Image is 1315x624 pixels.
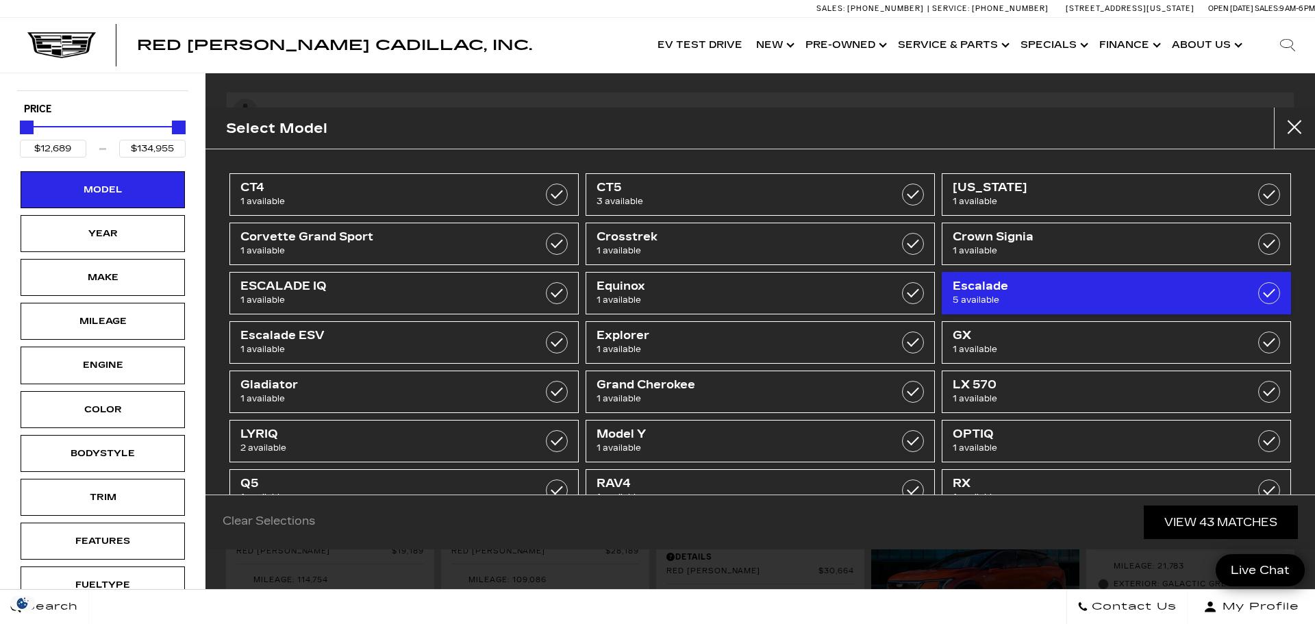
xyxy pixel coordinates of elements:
span: 1 available [597,441,875,455]
input: Minimum [20,140,86,158]
a: View 43 Matches [1144,506,1298,539]
span: OPTIQ [953,427,1231,441]
span: Q5 [240,477,518,490]
div: Model [68,182,137,197]
span: 1 available [953,342,1231,356]
div: Bodystyle [68,446,137,461]
div: Features [68,534,137,549]
a: Explorer1 available [586,321,935,364]
span: 1 available [953,392,1231,405]
span: 3 available [597,195,875,208]
span: Explorer [597,329,875,342]
a: New [749,18,799,73]
div: Minimum Price [20,121,34,134]
div: MileageMileage [21,303,185,340]
span: [US_STATE] [953,181,1231,195]
div: Trim [68,490,137,505]
div: FeaturesFeatures [21,523,185,560]
div: BodystyleBodystyle [21,435,185,472]
span: 1 available [953,490,1231,504]
span: 1 available [953,441,1231,455]
span: 1 available [597,490,875,504]
a: ESCALADE IQ1 available [229,272,579,314]
a: LX 5701 available [942,371,1291,413]
span: Sales: [816,4,845,13]
span: RAV4 [597,477,875,490]
span: Crosstrek [597,230,875,244]
img: Cadillac Dark Logo with Cadillac White Text [27,32,96,58]
a: RAV41 available [586,469,935,512]
div: Make [68,270,137,285]
div: Color [68,402,137,417]
a: Live Chat [1216,554,1305,586]
span: [PHONE_NUMBER] [972,4,1049,13]
span: 1 available [240,293,518,307]
div: Engine [68,358,137,373]
div: EngineEngine [21,347,185,384]
a: Equinox1 available [586,272,935,314]
span: 1 available [597,244,875,258]
div: ModelModel [21,171,185,208]
a: Sales: [PHONE_NUMBER] [816,5,927,12]
div: Mileage [68,314,137,329]
a: LYRIQ2 available [229,420,579,462]
span: [PHONE_NUMBER] [847,4,924,13]
a: Escalade ESV1 available [229,321,579,364]
span: Equinox [597,279,875,293]
a: Grand Cherokee1 available [586,371,935,413]
div: Fueltype [68,577,137,592]
a: Contact Us [1066,590,1188,624]
h2: Select Model [226,117,327,140]
span: Model Y [597,427,875,441]
span: 1 available [597,293,875,307]
span: 1 available [953,244,1231,258]
a: [US_STATE]1 available [942,173,1291,216]
span: 1 available [240,244,518,258]
div: MakeMake [21,259,185,296]
span: 2 available [240,441,518,455]
a: OPTIQ1 available [942,420,1291,462]
a: Red [PERSON_NAME] Cadillac, Inc. [137,38,532,52]
span: RX [953,477,1231,490]
a: Service: [PHONE_NUMBER] [927,5,1052,12]
span: Red [PERSON_NAME] Cadillac, Inc. [137,37,532,53]
div: TrimTrim [21,479,185,516]
span: 1 available [240,342,518,356]
a: CT41 available [229,173,579,216]
a: RX1 available [942,469,1291,512]
a: About Us [1165,18,1247,73]
button: close [1274,108,1315,149]
a: Finance [1092,18,1165,73]
a: Crown Signia1 available [942,223,1291,265]
span: 1 available [240,490,518,504]
span: My Profile [1217,597,1299,616]
span: 1 available [240,392,518,405]
a: Service & Parts [891,18,1014,73]
a: Escalade5 available [942,272,1291,314]
h5: Price [24,103,181,116]
span: Open [DATE] [1208,4,1253,13]
a: Q51 available [229,469,579,512]
a: Specials [1014,18,1092,73]
a: GX1 available [942,321,1291,364]
a: EV Test Drive [651,18,749,73]
a: [STREET_ADDRESS][US_STATE] [1066,4,1194,13]
span: 5 available [953,293,1231,307]
input: Maximum [119,140,186,158]
a: Model Y1 available [586,420,935,462]
span: 1 available [597,392,875,405]
a: CT53 available [586,173,935,216]
span: Grand Cherokee [597,378,875,392]
span: 1 available [953,195,1231,208]
span: 1 available [597,342,875,356]
span: Gladiator [240,378,518,392]
span: 9 AM-6 PM [1279,4,1315,13]
div: YearYear [21,215,185,252]
div: FueltypeFueltype [21,566,185,603]
span: GX [953,329,1231,342]
a: Clear Selections [223,514,315,531]
span: Live Chat [1224,562,1297,578]
section: Click to Open Cookie Consent Modal [7,596,38,610]
span: Search [21,597,78,616]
